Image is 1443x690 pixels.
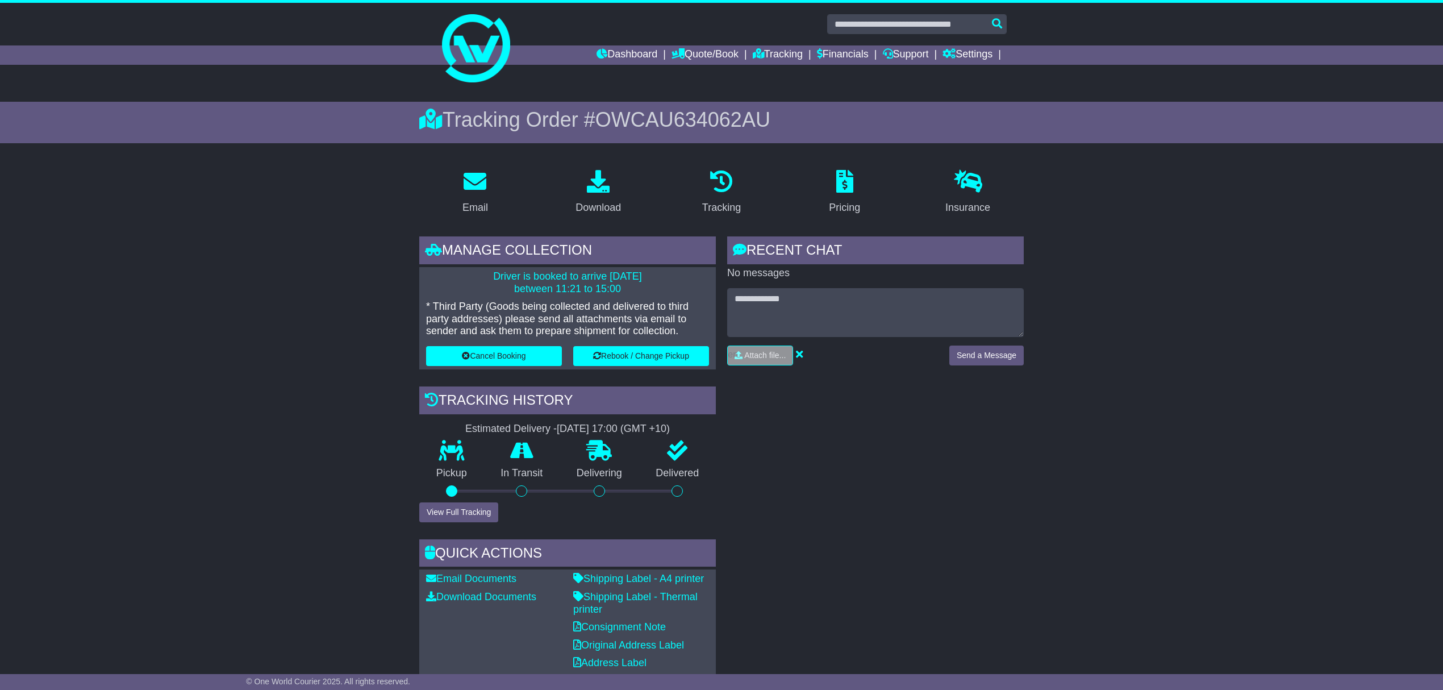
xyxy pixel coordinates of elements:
span: © One World Courier 2025. All rights reserved. [246,677,410,686]
a: Original Address Label [573,639,684,651]
p: * Third Party (Goods being collected and delivered to third party addresses) please send all atta... [426,301,709,338]
div: Insurance [945,200,990,215]
div: Email [462,200,488,215]
a: Download [568,166,628,219]
div: Tracking [702,200,741,215]
p: Delivering [560,467,639,480]
p: Pickup [419,467,484,480]
button: View Full Tracking [419,502,498,522]
div: Quick Actions [419,539,716,570]
span: OWCAU634062AU [595,108,770,131]
a: Consignment Note [573,621,666,633]
a: Tracking [695,166,748,219]
div: Tracking history [419,386,716,417]
button: Send a Message [949,346,1024,365]
a: Email Documents [426,573,516,584]
a: Email [455,166,495,219]
div: RECENT CHAT [727,236,1024,267]
div: [DATE] 17:00 (GMT +10) [557,423,670,435]
a: Dashboard [597,45,657,65]
div: Pricing [829,200,860,215]
div: Manage collection [419,236,716,267]
p: No messages [727,267,1024,280]
button: Cancel Booking [426,346,562,366]
a: Quote/Book [672,45,739,65]
div: Download [575,200,621,215]
a: Tracking [753,45,803,65]
a: Support [883,45,929,65]
p: Driver is booked to arrive [DATE] between 11:21 to 15:00 [426,271,709,295]
a: Insurance [938,166,998,219]
a: Download Documents [426,591,536,602]
button: Rebook / Change Pickup [573,346,709,366]
a: Shipping Label - Thermal printer [573,591,698,615]
a: Pricing [821,166,868,219]
a: Financials [817,45,869,65]
p: Delivered [639,467,716,480]
a: Settings [942,45,992,65]
a: Address Label [573,657,647,668]
div: Tracking Order # [419,107,1024,132]
div: Estimated Delivery - [419,423,716,435]
a: Shipping Label - A4 printer [573,573,704,584]
p: In Transit [484,467,560,480]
